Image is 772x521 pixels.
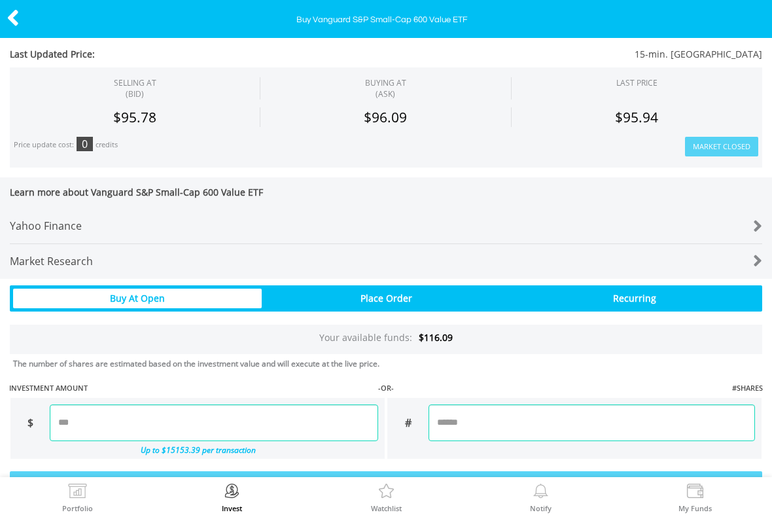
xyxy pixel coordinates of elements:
[10,48,323,61] span: Last Updated Price:
[531,484,551,502] img: View Notifications
[678,484,712,512] a: My Funds
[510,289,759,308] div: Recurring
[530,484,552,512] a: Notify
[222,484,242,502] img: Invest Now
[9,383,88,393] label: INVESTMENT AMOUNT
[13,358,767,369] div: The number of shares are estimated based on the investment value and will execute at the live price.
[378,383,394,393] label: -OR-
[732,383,763,393] label: #SHARES
[387,404,429,441] div: #
[530,505,552,512] label: Notify
[96,140,118,150] div: credits
[685,137,758,157] button: Market Closed
[10,441,378,459] div: Up to $15153.39 per transaction
[10,325,762,354] div: Your available funds:
[678,505,712,512] label: My Funds
[371,484,402,512] a: Watchlist
[365,88,406,99] span: (ASK)
[77,137,93,151] div: 0
[222,484,242,512] a: Invest
[10,244,699,279] div: Market Research
[371,505,402,512] label: Watchlist
[323,48,762,61] span: 15-min. [GEOGRAPHIC_DATA]
[62,484,93,512] a: Portfolio
[10,404,50,441] div: $
[114,88,156,99] span: (BID)
[685,484,705,502] img: View Funds
[10,209,699,243] div: Yahoo Finance
[13,289,262,308] div: Buy At Open
[14,140,74,150] div: Price update cost:
[616,77,658,88] div: LAST PRICE
[376,484,396,502] img: Watchlist
[365,77,406,99] span: BUYING AT
[113,108,156,126] span: $95.78
[419,331,453,344] span: $116.09
[262,289,510,308] div: Place Order
[10,186,762,209] span: Learn more about Vanguard S&P Small-Cap 600 Value ETF
[62,505,93,512] label: Portfolio
[615,108,658,126] span: $95.94
[364,108,407,126] span: $96.09
[67,484,88,502] img: View Portfolio
[10,244,762,279] a: Market Research
[222,505,242,512] label: Invest
[114,77,156,99] div: SELLING AT
[10,209,762,244] a: Yahoo Finance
